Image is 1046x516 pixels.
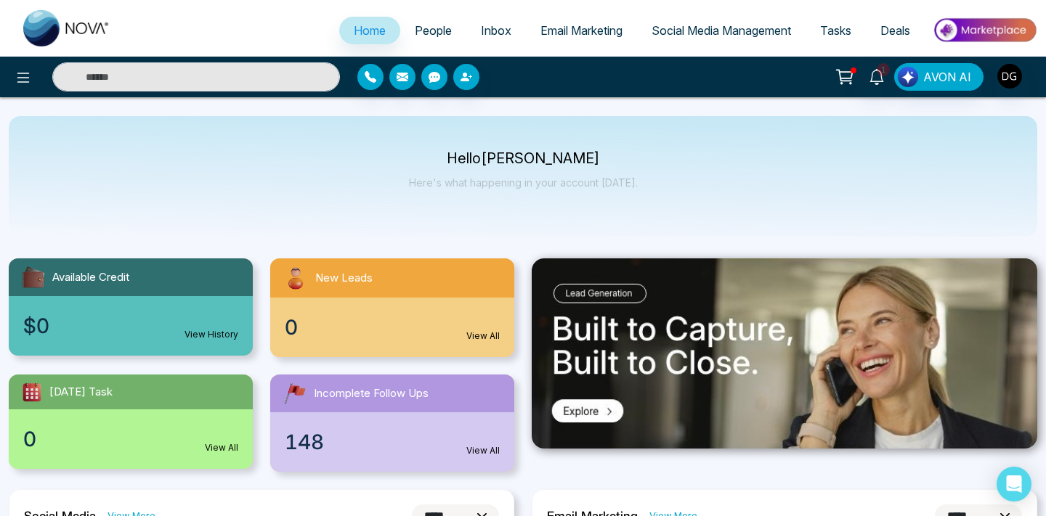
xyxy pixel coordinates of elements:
[261,374,523,472] a: Incomplete Follow Ups148View All
[526,17,637,44] a: Email Marketing
[894,63,984,91] button: AVON AI
[637,17,806,44] a: Social Media Management
[997,467,1031,501] div: Open Intercom Messenger
[932,14,1037,46] img: Market-place.gif
[409,176,638,189] p: Here's what happening in your account [DATE].
[923,68,971,86] span: AVON AI
[314,385,429,402] span: Incomplete Follow Ups
[540,23,623,38] span: Email Marketing
[877,63,890,76] span: 1
[185,328,238,341] a: View History
[806,17,866,44] a: Tasks
[52,269,129,286] span: Available Credit
[315,270,373,287] span: New Leads
[466,329,500,343] a: View All
[23,424,36,454] span: 0
[23,10,110,46] img: Nova CRM Logo
[23,311,49,341] span: $0
[866,17,925,44] a: Deals
[400,17,466,44] a: People
[997,64,1022,89] img: User Avatar
[532,258,1037,449] img: .
[409,152,638,165] p: Hello [PERSON_NAME]
[652,23,791,38] span: Social Media Management
[339,17,400,44] a: Home
[285,312,298,343] span: 0
[880,23,910,38] span: Deals
[285,427,324,457] span: 148
[859,63,894,89] a: 1
[466,444,500,457] a: View All
[282,264,309,292] img: newLeads.svg
[49,384,113,401] span: [DATE] Task
[261,258,523,357] a: New Leads0View All
[466,17,526,44] a: Inbox
[415,23,452,38] span: People
[481,23,511,38] span: Inbox
[205,441,238,454] a: View All
[20,264,46,290] img: availableCredit.svg
[20,380,44,404] img: todayTask.svg
[354,23,386,38] span: Home
[898,67,918,87] img: Lead Flow
[282,380,308,406] img: followUps.svg
[820,23,851,38] span: Tasks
